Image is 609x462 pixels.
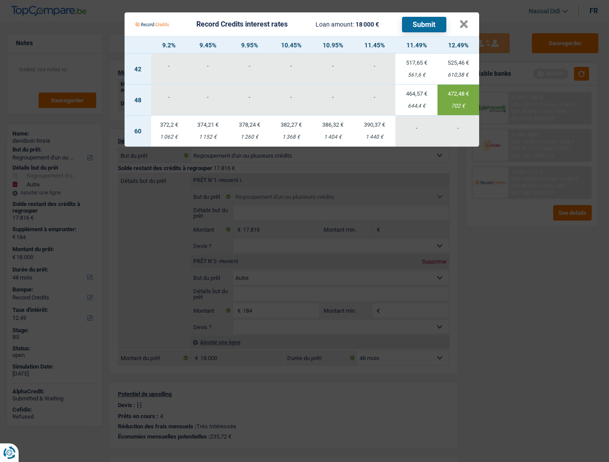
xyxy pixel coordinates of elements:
div: 525,46 € [437,60,479,66]
th: 10.95% [312,37,354,54]
div: - [270,63,312,69]
div: 1 368 € [270,134,312,140]
div: - [270,94,312,100]
td: 60 [125,116,151,147]
div: 1 404 € [312,134,354,140]
th: 12.49% [437,37,479,54]
span: 18 000 € [355,21,379,28]
div: - [312,63,354,69]
div: 1 062 € [151,134,187,140]
div: 1 152 € [187,134,228,140]
div: 372,2 € [151,122,187,128]
div: 378,24 € [229,122,270,128]
div: 374,21 € [187,122,228,128]
div: - [187,63,228,69]
div: 382,27 € [270,122,312,128]
div: - [354,63,395,69]
div: 386,32 € [312,122,354,128]
th: 9.95% [229,37,270,54]
td: 48 [125,85,151,116]
div: - [229,63,270,69]
div: - [187,94,228,100]
div: Record Credits interest rates [196,21,288,28]
button: Submit [402,17,446,32]
div: - [395,125,437,131]
span: Loan amount: [316,21,354,28]
th: 11.45% [354,37,395,54]
div: - [312,94,354,100]
th: 10.45% [270,37,312,54]
button: × [459,20,468,29]
div: - [354,94,395,100]
div: - [437,125,479,131]
div: 610,38 € [437,72,479,78]
div: 472,48 € [437,91,479,97]
div: 644,4 € [395,103,437,109]
th: 9.45% [187,37,228,54]
div: 702 € [437,103,479,109]
td: 42 [125,54,151,85]
div: 1 440 € [354,134,395,140]
div: 464,57 € [395,91,437,97]
div: - [229,94,270,100]
div: 390,37 € [354,122,395,128]
th: 11.49% [395,37,437,54]
div: - [151,63,187,69]
th: 9.2% [151,37,187,54]
div: 1 260 € [229,134,270,140]
div: - [151,94,187,100]
div: 561,6 € [395,72,437,78]
img: Record Credits [135,16,169,33]
div: 517,65 € [395,60,437,66]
